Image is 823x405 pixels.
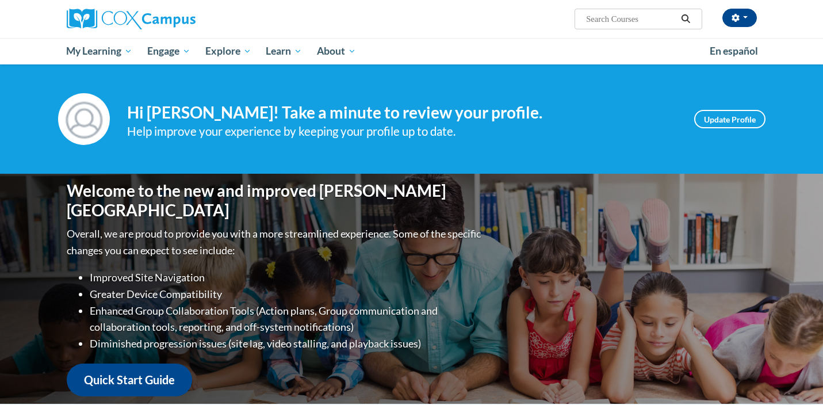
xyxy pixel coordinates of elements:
[49,38,774,64] div: Main menu
[59,38,140,64] a: My Learning
[127,122,677,141] div: Help improve your experience by keeping your profile up to date.
[266,44,302,58] span: Learn
[127,103,677,123] h4: Hi [PERSON_NAME]! Take a minute to review your profile.
[317,44,356,58] span: About
[90,335,484,352] li: Diminished progression issues (site lag, video stalling, and playback issues)
[702,39,765,63] a: En español
[777,359,814,396] iframe: Button to launch messaging window
[258,38,309,64] a: Learn
[58,93,110,145] img: Profile Image
[140,38,198,64] a: Engage
[694,110,765,128] a: Update Profile
[90,303,484,336] li: Enhanced Group Collaboration Tools (Action plans, Group communication and collaboration tools, re...
[710,45,758,57] span: En español
[722,9,757,27] button: Account Settings
[67,9,196,29] img: Cox Campus
[67,364,192,396] a: Quick Start Guide
[147,44,190,58] span: Engage
[677,12,694,26] button: Search
[67,226,484,259] p: Overall, we are proud to provide you with a more streamlined experience. Some of the specific cha...
[66,44,132,58] span: My Learning
[585,12,677,26] input: Search Courses
[67,181,484,220] h1: Welcome to the new and improved [PERSON_NAME][GEOGRAPHIC_DATA]
[90,286,484,303] li: Greater Device Compatibility
[205,44,251,58] span: Explore
[198,38,259,64] a: Explore
[309,38,363,64] a: About
[90,269,484,286] li: Improved Site Navigation
[67,9,285,29] a: Cox Campus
